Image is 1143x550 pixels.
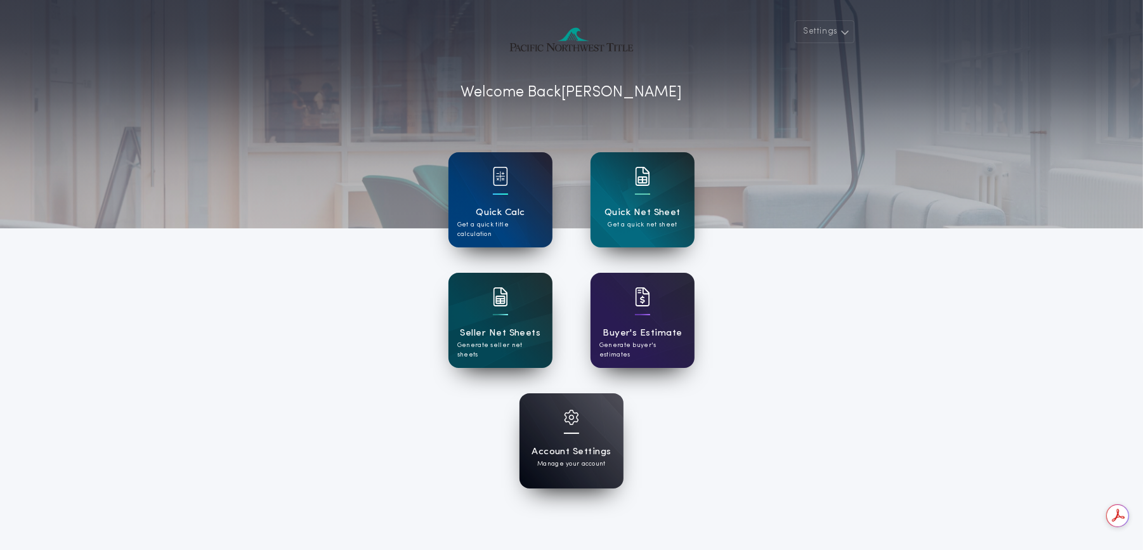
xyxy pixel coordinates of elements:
[461,81,683,104] p: Welcome Back [PERSON_NAME]
[448,152,552,247] a: card iconQuick CalcGet a quick title calculation
[532,445,611,459] h1: Account Settings
[493,287,508,306] img: card icon
[599,341,686,360] p: Generate buyer's estimates
[448,273,552,368] a: card iconSeller Net SheetsGenerate seller net sheets
[591,152,695,247] a: card iconQuick Net SheetGet a quick net sheet
[457,220,544,239] p: Get a quick title calculation
[604,206,681,220] h1: Quick Net Sheet
[457,341,544,360] p: Generate seller net sheets
[603,326,682,341] h1: Buyer's Estimate
[505,20,638,58] img: account-logo
[564,410,579,425] img: card icon
[537,459,605,469] p: Manage your account
[635,287,650,306] img: card icon
[476,206,525,220] h1: Quick Calc
[608,220,677,230] p: Get a quick net sheet
[493,167,508,186] img: card icon
[591,273,695,368] a: card iconBuyer's EstimateGenerate buyer's estimates
[519,393,624,488] a: card iconAccount SettingsManage your account
[460,326,541,341] h1: Seller Net Sheets
[795,20,854,43] button: Settings
[635,167,650,186] img: card icon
